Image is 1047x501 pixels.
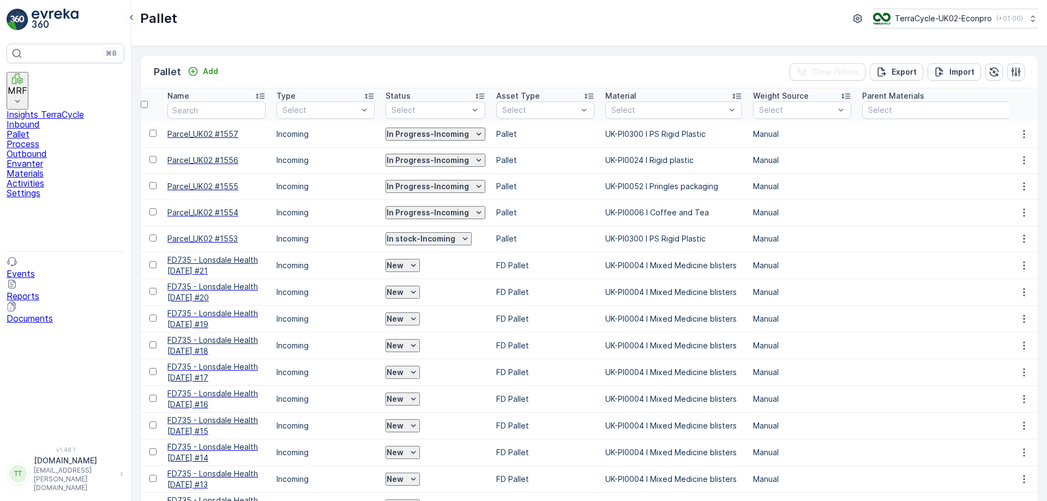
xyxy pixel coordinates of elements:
p: Pallet [140,10,177,27]
a: Documents [7,303,124,323]
td: FD Pallet [491,252,600,279]
button: TT[DOMAIN_NAME][EMAIL_ADDRESS][PERSON_NAME][DOMAIN_NAME] [7,455,124,492]
button: New [386,419,420,432]
span: FD735 - Lonsdale Health [DATE] #13 [167,468,266,490]
p: Asset Type [496,90,540,101]
a: Parcel_UK02 #1553 [167,233,266,244]
p: ( +01:00 ) [996,14,1023,23]
td: Manual [748,439,857,466]
p: [EMAIL_ADDRESS][PERSON_NAME][DOMAIN_NAME] [34,466,115,492]
span: FD735 - Lonsdale Health [DATE] #14 [167,442,266,463]
p: Select [502,105,577,116]
button: In Progress-Incoming [386,206,485,219]
span: FD735 - Lonsdale Health [DATE] #17 [167,361,266,383]
img: logo_light-DOdMpM7g.png [32,9,79,31]
td: UK-PI0004 I Mixed Medicine blisters [600,412,748,439]
a: FD735 - Lonsdale Health 27.08.2025 #17 [167,361,266,383]
p: [DOMAIN_NAME] [34,455,115,466]
p: In Progress-Incoming [387,129,469,140]
td: UK-PI0024 I Rigid plastic [600,147,748,173]
p: New [387,420,404,431]
p: Activities [7,178,124,188]
a: Parcel_UK02 #1556 [167,155,266,166]
td: UK-PI0004 I Mixed Medicine blisters [600,359,748,385]
p: Pallet [154,64,181,80]
a: Parcel_UK02 #1555 [167,181,266,192]
td: Incoming [271,173,380,200]
td: FD Pallet [491,466,600,492]
span: FD735 - Lonsdale Health [DATE] #18 [167,335,266,357]
p: New [387,394,404,405]
td: FD Pallet [491,412,600,439]
td: UK-PI0006 I Coffee and Tea [600,200,748,226]
td: UK-PI0004 I Mixed Medicine blisters [600,332,748,359]
td: Manual [748,121,857,147]
a: Settings [7,188,124,198]
button: In Progress-Incoming [386,128,485,141]
p: Import [949,67,974,77]
p: Weight Source [753,90,809,101]
span: FD735 - Lonsdale Health [DATE] #20 [167,281,266,303]
td: FD Pallet [491,332,600,359]
button: New [386,473,420,486]
td: Manual [748,305,857,332]
td: Pallet [491,147,600,173]
p: New [387,287,404,298]
button: New [386,339,420,352]
p: Export [892,67,917,77]
td: UK-PI0052 I Pringles packaging [600,173,748,200]
button: In Progress-Incoming [386,180,485,193]
button: Export [870,63,923,81]
td: Incoming [271,305,380,332]
a: FD735 - Lonsdale Health 27.08.2025 #13 [167,468,266,490]
td: Incoming [271,412,380,439]
p: Inbound [7,119,124,129]
a: Pallet [7,129,124,139]
p: Add [203,66,218,77]
td: FD Pallet [491,359,600,385]
a: Insights TerraCycle [7,110,124,119]
p: In Progress-Incoming [387,155,469,166]
p: Type [276,90,296,101]
td: Incoming [271,226,380,252]
td: Incoming [271,332,380,359]
p: Material [605,90,636,101]
button: In stock-Incoming [386,232,472,245]
td: Manual [748,412,857,439]
img: terracycle_logo_wKaHoWT.png [873,13,890,25]
button: New [386,446,420,459]
td: FD Pallet [491,305,600,332]
span: FD735 - Lonsdale Health [DATE] #21 [167,255,266,276]
a: Outbound [7,149,124,159]
a: Parcel_UK02 #1557 [167,129,266,140]
p: Select [759,105,834,116]
td: UK-PI0300 I PS Rigid Plastic [600,226,748,252]
td: Incoming [271,279,380,305]
td: UK-PI0004 I Mixed Medicine blisters [600,385,748,412]
td: UK-PI0004 I Mixed Medicine blisters [600,439,748,466]
p: Name [167,90,189,101]
p: New [387,260,404,271]
a: Envanter [7,159,124,168]
button: New [386,259,420,272]
td: Manual [748,466,857,492]
td: Incoming [271,252,380,279]
button: Import [928,63,981,81]
img: logo [7,9,28,31]
button: In Progress-Incoming [386,154,485,167]
a: Materials [7,168,124,178]
a: Process [7,139,124,149]
button: New [386,286,420,299]
a: FD735 - Lonsdale Health 27.08.2025 #16 [167,388,266,410]
button: New [386,393,420,406]
td: Manual [748,200,857,226]
p: MRF [8,86,27,95]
